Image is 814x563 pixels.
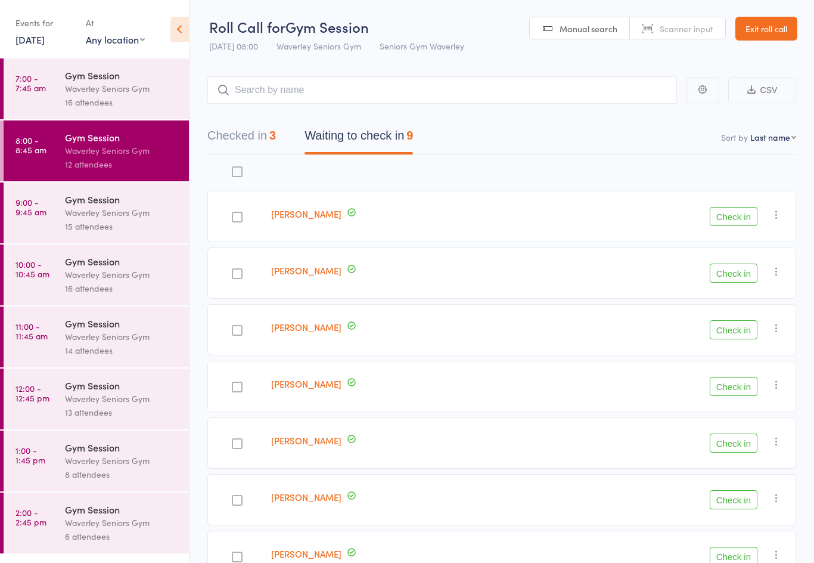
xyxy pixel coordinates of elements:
span: Manual search [560,23,617,35]
time: 12:00 - 12:45 pm [15,383,49,403]
a: 8:00 -8:45 amGym SessionWaverley Seniors Gym12 attendees [4,120,189,181]
a: 12:00 -12:45 pmGym SessionWaverley Seniors Gym13 attendees [4,369,189,429]
div: Gym Session [65,131,179,144]
time: 7:00 - 7:45 am [15,73,46,92]
div: Gym Session [65,379,179,392]
a: [PERSON_NAME] [271,434,341,447]
div: Gym Session [65,441,179,454]
a: [PERSON_NAME] [271,491,341,503]
div: Gym Session [65,69,179,82]
div: Waverley Seniors Gym [65,144,179,157]
a: 7:00 -7:45 amGym SessionWaverley Seniors Gym16 attendees [4,58,189,119]
div: 6 attendees [65,530,179,543]
div: 15 attendees [65,219,179,233]
div: Any location [86,33,145,46]
a: [DATE] [15,33,45,46]
div: 16 attendees [65,95,179,109]
div: Gym Session [65,503,179,516]
time: 8:00 - 8:45 am [15,135,46,154]
a: 9:00 -9:45 amGym SessionWaverley Seniors Gym15 attendees [4,182,189,243]
button: Waiting to check in9 [305,123,413,154]
button: Check in [710,434,757,453]
a: Exit roll call [735,17,797,41]
a: [PERSON_NAME] [271,547,341,560]
div: Waverley Seniors Gym [65,330,179,344]
span: Roll Call for [209,17,285,36]
div: Waverley Seniors Gym [65,454,179,468]
div: At [86,13,145,33]
a: 1:00 -1:45 pmGym SessionWaverley Seniors Gym8 attendees [4,431,189,491]
span: Scanner input [660,23,713,35]
label: Sort by [721,131,748,143]
a: [PERSON_NAME] [271,378,341,390]
a: [PERSON_NAME] [271,208,341,220]
div: 13 attendees [65,406,179,419]
button: Check in [710,490,757,509]
div: 3 [269,129,276,142]
div: Events for [15,13,74,33]
div: Waverley Seniors Gym [65,82,179,95]
button: Check in [710,264,757,283]
div: 16 attendees [65,281,179,295]
div: 12 attendees [65,157,179,171]
time: 1:00 - 1:45 pm [15,446,45,465]
div: Gym Session [65,193,179,206]
div: Waverley Seniors Gym [65,206,179,219]
a: [PERSON_NAME] [271,321,341,333]
div: Waverley Seniors Gym [65,392,179,406]
div: 14 attendees [65,344,179,357]
a: 2:00 -2:45 pmGym SessionWaverley Seniors Gym6 attendees [4,493,189,553]
a: 11:00 -11:45 amGym SessionWaverley Seniors Gym14 attendees [4,307,189,367]
span: [DATE] 08:00 [209,40,258,52]
div: Last name [750,131,790,143]
time: 2:00 - 2:45 pm [15,508,46,527]
button: Check in [710,377,757,396]
span: Seniors Gym Waverley [380,40,464,52]
div: 9 [406,129,413,142]
div: Gym Session [65,255,179,268]
input: Search by name [207,76,677,104]
div: Waverley Seniors Gym [65,268,179,281]
time: 11:00 - 11:45 am [15,321,48,341]
button: Check in [710,320,757,339]
div: 8 attendees [65,468,179,481]
div: Gym Session [65,317,179,330]
time: 10:00 - 10:45 am [15,259,49,279]
a: 10:00 -10:45 amGym SessionWaverley Seniors Gym16 attendees [4,245,189,305]
time: 9:00 - 9:45 am [15,197,46,216]
span: Gym Session [285,17,369,36]
span: Waverley Seniors Gym [276,40,361,52]
a: [PERSON_NAME] [271,264,341,277]
div: Waverley Seniors Gym [65,516,179,530]
button: Checked in3 [207,123,276,154]
button: Check in [710,207,757,226]
button: CSV [728,78,796,103]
